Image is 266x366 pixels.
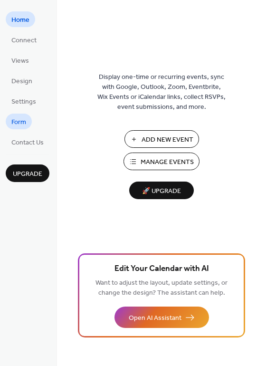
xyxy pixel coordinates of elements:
[11,56,29,66] span: Views
[114,262,209,276] span: Edit Your Calendar with AI
[6,73,38,88] a: Design
[13,169,42,179] span: Upgrade
[6,164,49,182] button: Upgrade
[6,32,42,48] a: Connect
[11,15,29,25] span: Home
[11,36,37,46] span: Connect
[6,52,35,68] a: Views
[95,277,228,299] span: Want to adjust the layout, update settings, or change the design? The assistant can help.
[135,185,188,198] span: 🚀 Upgrade
[11,77,32,87] span: Design
[142,135,193,145] span: Add New Event
[6,93,42,109] a: Settings
[11,117,26,127] span: Form
[123,153,199,170] button: Manage Events
[11,138,44,148] span: Contact Us
[141,157,194,167] span: Manage Events
[6,11,35,27] a: Home
[129,182,194,199] button: 🚀 Upgrade
[129,313,181,323] span: Open AI Assistant
[11,97,36,107] span: Settings
[6,114,32,129] a: Form
[124,130,199,148] button: Add New Event
[114,307,209,328] button: Open AI Assistant
[6,134,49,150] a: Contact Us
[97,72,226,112] span: Display one-time or recurring events, sync with Google, Outlook, Zoom, Eventbrite, Wix Events or ...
